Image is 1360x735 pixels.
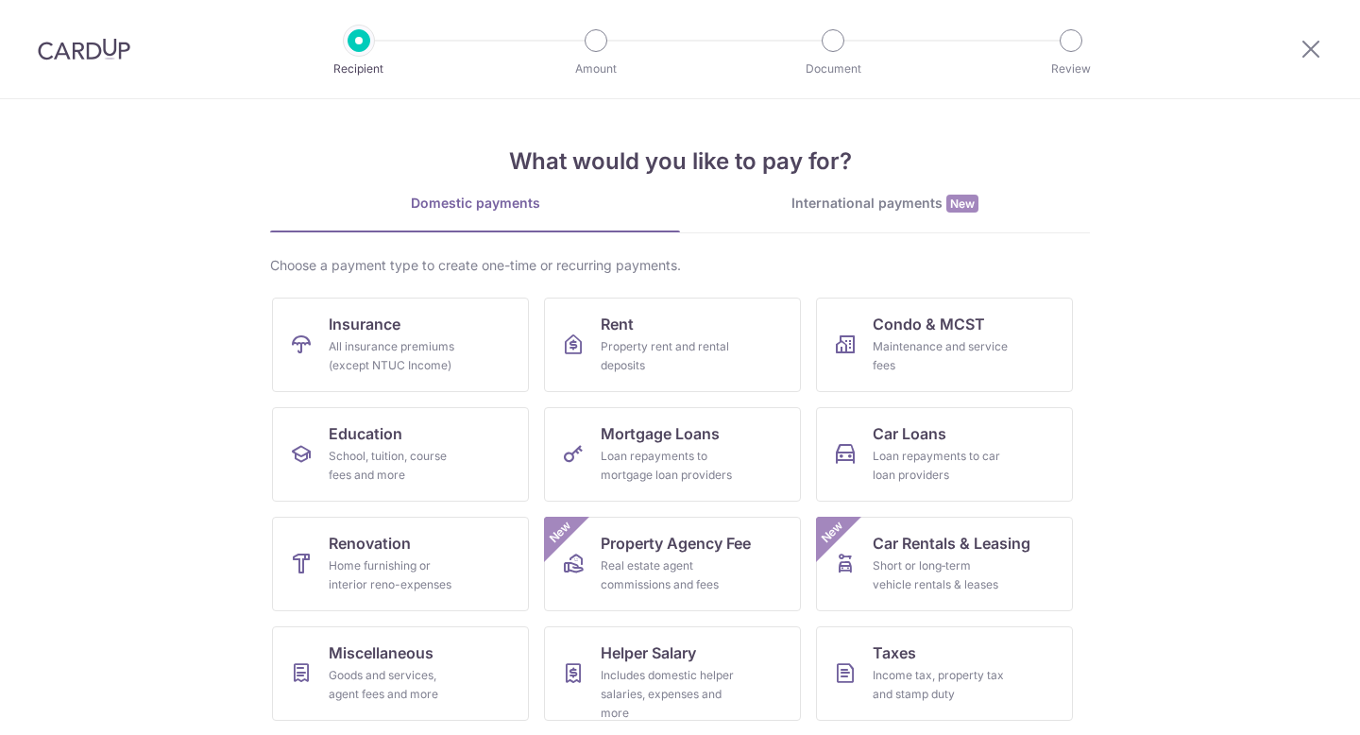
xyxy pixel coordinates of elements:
div: Includes domestic helper salaries, expenses and more [601,666,737,723]
div: All insurance premiums (except NTUC Income) [329,337,465,375]
p: Review [1001,60,1141,78]
span: New [817,517,848,548]
img: CardUp [38,38,130,60]
a: Car Rentals & LeasingShort or long‑term vehicle rentals & leasesNew [816,517,1073,611]
a: Car LoansLoan repayments to car loan providers [816,407,1073,502]
div: Income tax, property tax and stamp duty [873,666,1009,704]
h4: What would you like to pay for? [270,145,1090,179]
span: Insurance [329,313,400,335]
div: Short or long‑term vehicle rentals & leases [873,556,1009,594]
div: Domestic payments [270,194,680,213]
a: Condo & MCSTMaintenance and service fees [816,298,1073,392]
div: Home furnishing or interior reno-expenses [329,556,465,594]
div: Loan repayments to mortgage loan providers [601,447,737,485]
span: Car Rentals & Leasing [873,532,1030,555]
a: RenovationHome furnishing or interior reno-expenses [272,517,529,611]
p: Amount [526,60,666,78]
a: Mortgage LoansLoan repayments to mortgage loan providers [544,407,801,502]
span: Rent [601,313,634,335]
div: School, tuition, course fees and more [329,447,465,485]
a: TaxesIncome tax, property tax and stamp duty [816,626,1073,721]
span: New [545,517,576,548]
div: Property rent and rental deposits [601,337,737,375]
p: Recipient [289,60,429,78]
a: Property Agency FeeReal estate agent commissions and feesNew [544,517,801,611]
a: InsuranceAll insurance premiums (except NTUC Income) [272,298,529,392]
a: Helper SalaryIncludes domestic helper salaries, expenses and more [544,626,801,721]
div: Loan repayments to car loan providers [873,447,1009,485]
span: Mortgage Loans [601,422,720,445]
span: Condo & MCST [873,313,985,335]
span: Property Agency Fee [601,532,751,555]
span: Miscellaneous [329,641,433,664]
a: RentProperty rent and rental deposits [544,298,801,392]
div: Goods and services, agent fees and more [329,666,465,704]
div: Real estate agent commissions and fees [601,556,737,594]
span: Helper Salary [601,641,696,664]
span: New [946,195,978,213]
span: Car Loans [873,422,946,445]
div: Choose a payment type to create one-time or recurring payments. [270,256,1090,275]
a: EducationSchool, tuition, course fees and more [272,407,529,502]
p: Document [763,60,903,78]
div: Maintenance and service fees [873,337,1009,375]
a: MiscellaneousGoods and services, agent fees and more [272,626,529,721]
div: International payments [680,194,1090,214]
span: Taxes [873,641,916,664]
span: Renovation [329,532,411,555]
span: Education [329,422,402,445]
